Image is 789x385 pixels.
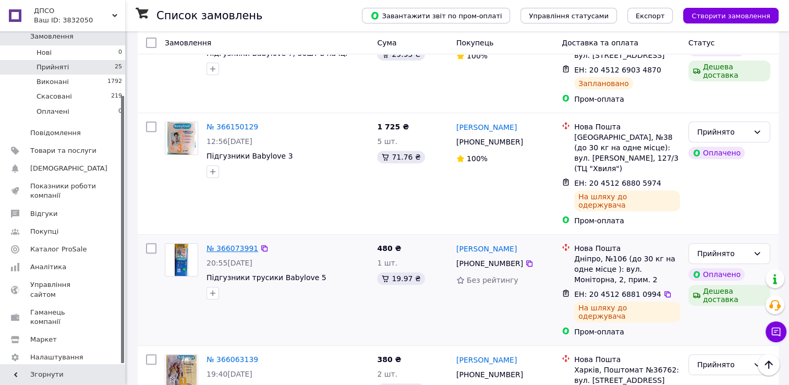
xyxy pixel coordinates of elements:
[30,308,96,327] span: Гаманець компанії
[37,92,72,101] span: Скасовані
[636,12,665,20] span: Експорт
[118,48,122,57] span: 0
[30,128,81,138] span: Повідомлення
[627,8,673,23] button: Експорт
[175,244,189,276] img: Фото товару
[574,190,680,211] div: На шляху до одержувача
[467,52,488,60] span: 100%
[529,12,609,20] span: Управління статусами
[520,8,617,23] button: Управління статусами
[377,244,401,252] span: 480 ₴
[370,11,502,20] span: Завантажити звіт по пром-оплаті
[467,154,488,163] span: 100%
[37,107,69,116] span: Оплачені
[377,272,424,285] div: 19.97 ₴
[697,359,749,370] div: Прийнято
[207,137,252,146] span: 12:56[DATE]
[456,244,517,254] a: [PERSON_NAME]
[454,135,525,149] div: [PHONE_NUMBER]
[574,77,633,90] div: Заплановано
[377,39,396,47] span: Cума
[107,77,122,87] span: 1792
[377,259,397,267] span: 1 шт.
[207,355,258,364] a: № 366063139
[456,122,517,133] a: [PERSON_NAME]
[467,276,518,284] span: Без рейтингу
[30,182,96,200] span: Показники роботи компанії
[30,353,83,362] span: Налаштування
[30,146,96,155] span: Товари та послуги
[683,8,779,23] button: Створити замовлення
[377,48,424,61] div: 29.95 ₴
[362,8,510,23] button: Завантажити звіт по пром-оплаті
[456,355,517,365] a: [PERSON_NAME]
[30,164,107,173] span: [DEMOGRAPHIC_DATA]
[377,137,397,146] span: 5 шт.
[758,354,780,376] button: Наверх
[377,370,397,378] span: 2 шт.
[688,61,770,81] div: Дешева доставка
[574,94,680,104] div: Пром-оплата
[454,256,525,271] div: [PHONE_NUMBER]
[156,9,262,22] h1: Список замовлень
[673,11,779,19] a: Створити замовлення
[766,321,786,342] button: Чат з покупцем
[111,92,122,101] span: 219
[30,32,74,41] span: Замовлення
[697,126,749,138] div: Прийнято
[34,16,125,25] div: Ваш ID: 3832050
[30,227,58,236] span: Покупці
[691,12,770,20] span: Створити замовлення
[207,123,258,131] a: № 366150129
[37,77,69,87] span: Виконані
[574,122,680,132] div: Нова Пошта
[454,367,525,382] div: [PHONE_NUMBER]
[377,355,401,364] span: 380 ₴
[688,268,745,281] div: Оплачено
[207,370,252,378] span: 19:40[DATE]
[562,39,638,47] span: Доставка та оплата
[115,63,122,72] span: 25
[456,39,493,47] span: Покупець
[165,122,198,155] a: Фото товару
[30,209,57,219] span: Відгуки
[574,354,680,365] div: Нова Пошта
[574,290,661,298] span: ЕН: 20 4512 6881 0994
[165,243,198,276] a: Фото товару
[688,39,715,47] span: Статус
[574,215,680,226] div: Пром-оплата
[167,122,195,154] img: Фото товару
[37,48,52,57] span: Нові
[207,244,258,252] a: № 366073991
[34,6,112,16] span: ДПСО
[30,262,66,272] span: Аналітика
[574,302,680,322] div: На шляху до одержувача
[574,254,680,285] div: Дніпро, №106 (до 30 кг на одне місце ): вул. Моніторна, 2, прим. 2
[207,152,293,160] a: Підгузники Babylove 3
[377,123,409,131] span: 1 725 ₴
[688,147,745,159] div: Оплачено
[574,327,680,337] div: Пром-оплата
[118,107,122,116] span: 0
[574,132,680,174] div: [GEOGRAPHIC_DATA], №38 (до 30 кг на одне місце): вул. [PERSON_NAME], 127/3 (ТЦ "Хвиля")
[37,63,69,72] span: Прийняті
[377,151,424,163] div: 71.76 ₴
[165,39,211,47] span: Замовлення
[688,285,770,306] div: Дешева доставка
[697,248,749,259] div: Прийнято
[574,179,661,187] span: ЕН: 20 4512 6880 5974
[574,243,680,254] div: Нова Пошта
[207,259,252,267] span: 20:55[DATE]
[574,66,661,74] span: ЕН: 20 4512 6903 4870
[30,245,87,254] span: Каталог ProSale
[207,273,326,282] a: Підгузники трусики Babylove 5
[30,280,96,299] span: Управління сайтом
[30,335,57,344] span: Маркет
